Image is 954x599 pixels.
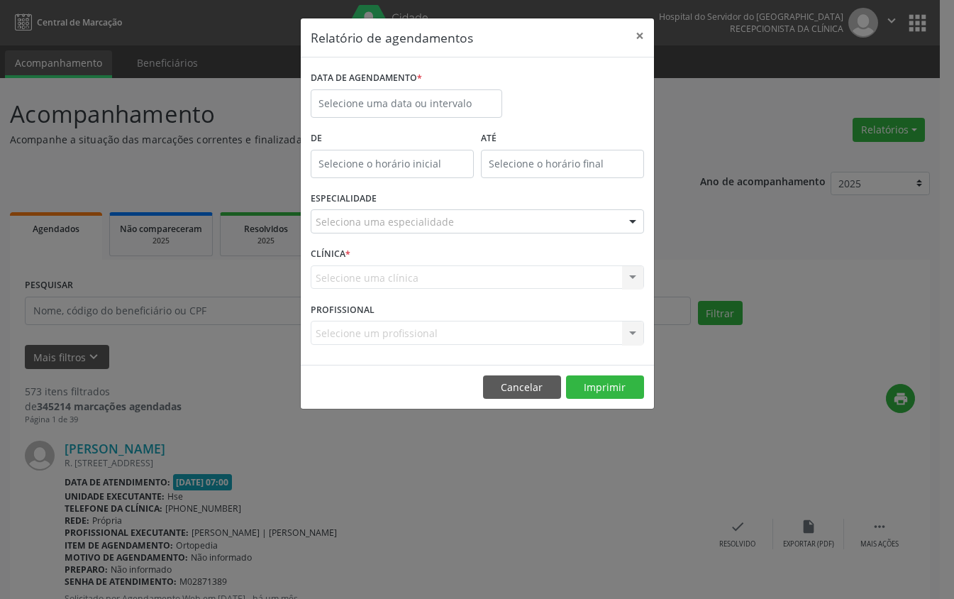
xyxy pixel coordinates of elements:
[311,28,473,47] h5: Relatório de agendamentos
[626,18,654,53] button: Close
[311,188,377,210] label: ESPECIALIDADE
[311,299,375,321] label: PROFISSIONAL
[481,150,644,178] input: Selecione o horário final
[311,243,350,265] label: CLÍNICA
[311,89,502,118] input: Selecione uma data ou intervalo
[311,67,422,89] label: DATA DE AGENDAMENTO
[481,128,644,150] label: ATÉ
[316,214,454,229] span: Seleciona uma especialidade
[483,375,561,400] button: Cancelar
[311,150,474,178] input: Selecione o horário inicial
[311,128,474,150] label: De
[566,375,644,400] button: Imprimir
